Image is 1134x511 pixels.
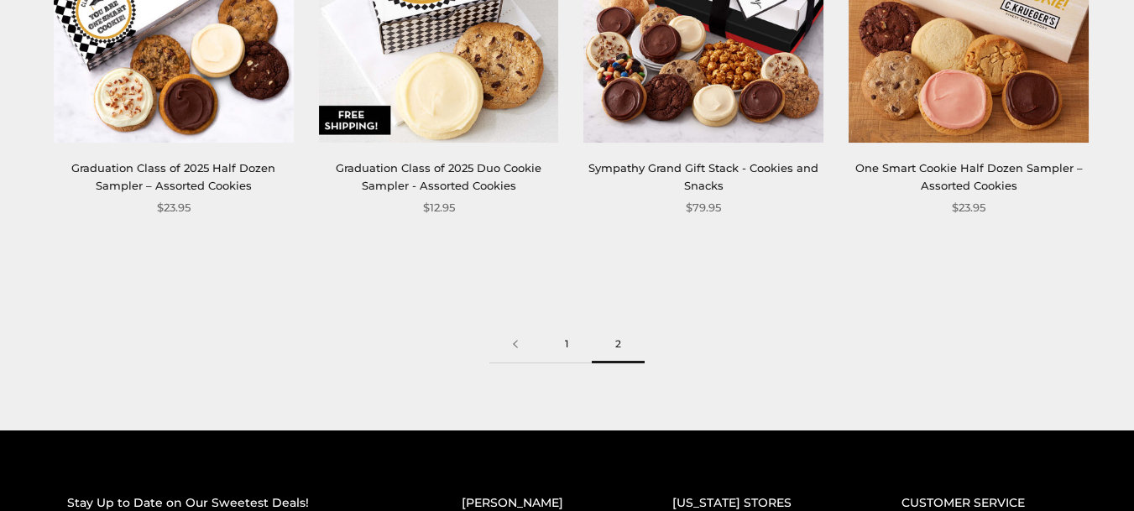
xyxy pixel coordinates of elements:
[588,161,818,192] a: Sympathy Grand Gift Stack - Cookies and Snacks
[157,199,191,216] span: $23.95
[686,199,721,216] span: $79.95
[855,161,1083,192] a: One Smart Cookie Half Dozen Sampler – Assorted Cookies
[423,199,455,216] span: $12.95
[489,326,541,363] a: Previous page
[336,161,541,192] a: Graduation Class of 2025 Duo Cookie Sampler - Assorted Cookies
[541,326,592,363] a: 1
[13,447,174,498] iframe: Sign Up via Text for Offers
[592,326,645,363] span: 2
[71,161,275,192] a: Graduation Class of 2025 Half Dozen Sampler – Assorted Cookies
[952,199,985,216] span: $23.95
